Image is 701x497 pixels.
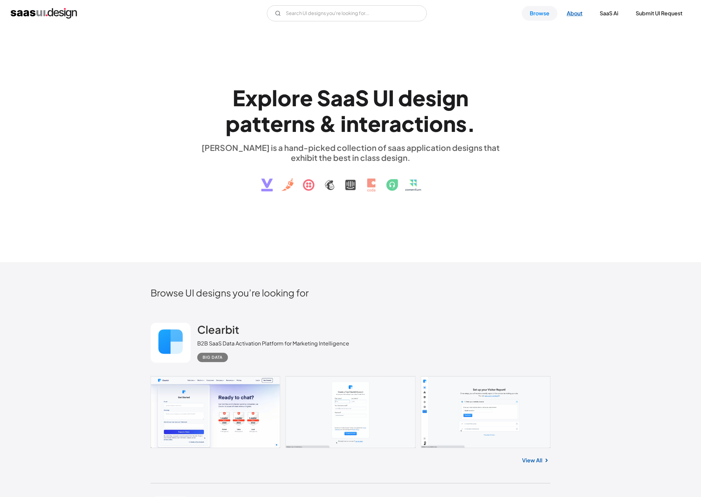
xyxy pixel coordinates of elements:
div: & [319,111,337,136]
div: p [258,85,272,111]
div: e [368,111,381,136]
a: SaaS Ai [592,6,626,21]
div: c [401,111,414,136]
div: r [283,111,292,136]
h2: Clearbit [197,323,239,336]
div: s [304,111,315,136]
div: s [425,85,436,111]
div: i [436,85,442,111]
div: t [414,111,423,136]
div: n [456,85,468,111]
div: . [467,111,475,136]
a: View All [522,456,542,464]
div: B2B SaaS Data Activation Platform for Marketing Intelligence [197,339,349,347]
div: S [355,85,369,111]
a: Browse [522,6,557,21]
div: t [359,111,368,136]
a: About [559,6,590,21]
div: U [373,85,388,111]
div: g [442,85,456,111]
div: n [346,111,359,136]
div: o [278,85,292,111]
div: n [443,111,456,136]
div: e [270,111,283,136]
div: Big Data [203,353,223,361]
div: p [226,111,240,136]
div: l [272,85,278,111]
a: Submit UI Request [628,6,690,21]
div: a [240,111,252,136]
div: e [412,85,425,111]
div: [PERSON_NAME] is a hand-picked collection of saas application designs that exhibit the best in cl... [197,143,504,163]
input: Search UI designs you're looking for... [267,5,427,21]
div: i [423,111,429,136]
div: s [456,111,467,136]
form: Email Form [267,5,427,21]
div: n [292,111,304,136]
a: home [11,8,77,19]
div: t [252,111,261,136]
div: e [300,85,313,111]
div: x [245,85,258,111]
div: E [233,85,245,111]
a: Clearbit [197,323,239,339]
div: r [381,111,389,136]
div: S [317,85,331,111]
div: r [292,85,300,111]
img: text, icon, saas logo [250,163,451,197]
h2: Browse UI designs you’re looking for [151,287,550,298]
div: I [388,85,394,111]
h1: Explore SaaS UI design patterns & interactions. [197,85,504,136]
div: a [389,111,401,136]
div: a [343,85,355,111]
div: i [341,111,346,136]
div: d [398,85,412,111]
div: a [331,85,343,111]
div: o [429,111,443,136]
div: t [261,111,270,136]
